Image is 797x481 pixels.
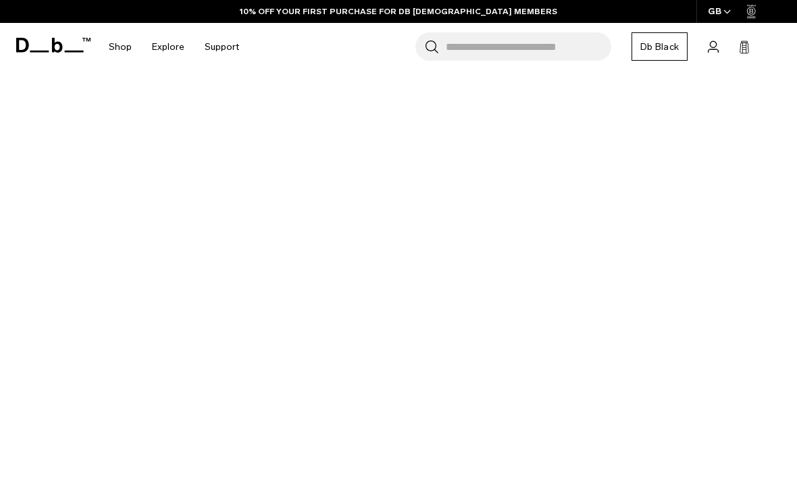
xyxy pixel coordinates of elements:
a: Shop [109,23,132,71]
a: Db Black [632,32,688,61]
a: Explore [152,23,184,71]
nav: Main Navigation [99,23,249,71]
a: Support [205,23,239,71]
a: 10% OFF YOUR FIRST PURCHASE FOR DB [DEMOGRAPHIC_DATA] MEMBERS [240,5,557,18]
